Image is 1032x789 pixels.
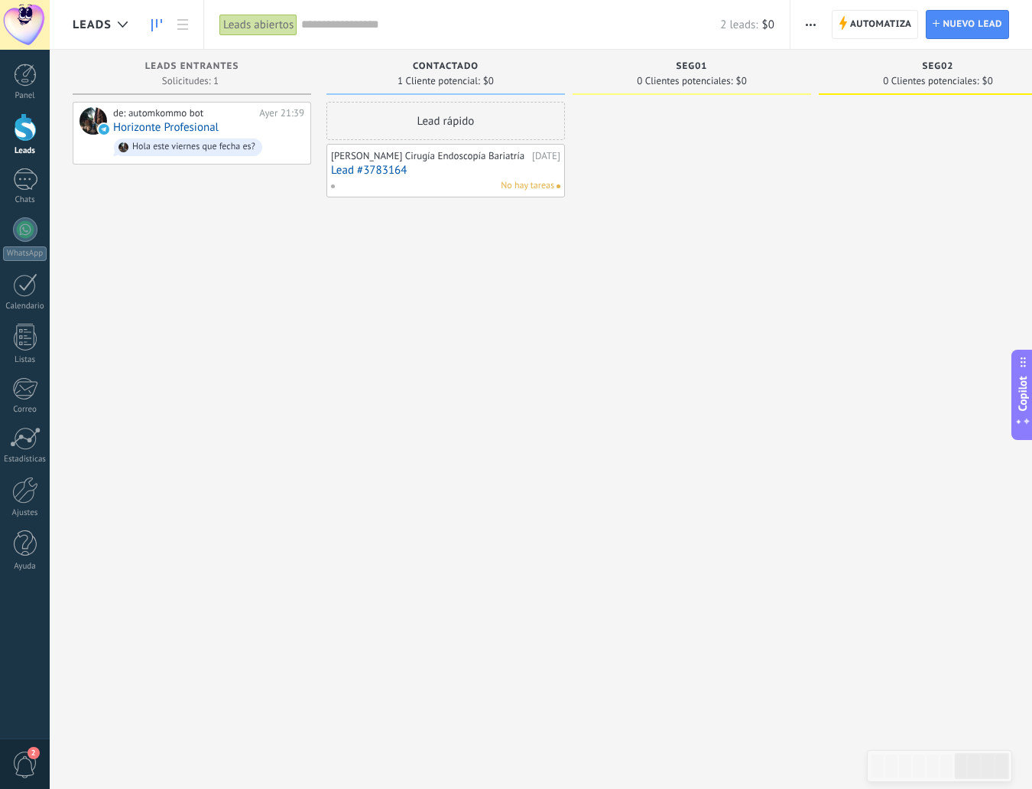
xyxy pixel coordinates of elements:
[73,18,112,32] span: Leads
[80,61,303,74] div: Leads Entrantes
[943,11,1002,38] span: Nuevo lead
[850,11,912,38] span: Automatiza
[926,10,1009,39] a: Nuevo lead
[800,10,822,39] button: Más
[219,14,297,36] div: Leads abiertos
[3,146,47,156] div: Leads
[677,61,708,72] span: SEG01
[145,61,239,72] span: Leads Entrantes
[326,102,565,140] div: Lead rápido
[923,61,954,72] span: SEG02
[532,150,560,162] div: [DATE]
[580,61,803,74] div: SEG01
[720,18,758,32] span: 2 leads:
[80,107,107,135] div: Horizonte Profesional
[3,195,47,205] div: Chats
[99,124,109,135] img: telegram-sm.svg
[113,107,254,119] div: de: automkommo bot
[982,77,993,86] span: $0
[3,405,47,415] div: Correo
[3,562,47,572] div: Ayuda
[557,184,560,188] span: No hay nada asignado
[259,107,304,119] div: Ayer 21:39
[162,77,219,86] span: Solicitudes: 1
[170,10,196,40] a: Lista
[398,77,480,86] span: 1 Cliente potencial:
[3,91,47,101] div: Panel
[883,77,978,86] span: 0 Clientes potenciales:
[132,142,255,152] div: Hola este viernes que fecha es?
[736,77,747,86] span: $0
[637,77,732,86] span: 0 Clientes potenciales:
[3,246,47,261] div: WhatsApp
[3,355,47,365] div: Listas
[331,150,528,162] div: [PERSON_NAME] Cirugía Endoscopía Bariatría
[113,121,219,134] a: Horizonte Profesional
[144,10,170,40] a: Leads
[832,10,919,39] a: Automatiza
[501,179,554,193] span: No hay tareas
[28,747,40,759] span: 2
[331,164,560,177] a: Lead #3783164
[3,455,47,465] div: Estadísticas
[483,77,494,86] span: $0
[334,61,557,74] div: Contactado
[1015,376,1030,411] span: Copilot
[3,508,47,518] div: Ajustes
[762,18,774,32] span: $0
[413,61,479,72] span: Contactado
[3,302,47,311] div: Calendario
